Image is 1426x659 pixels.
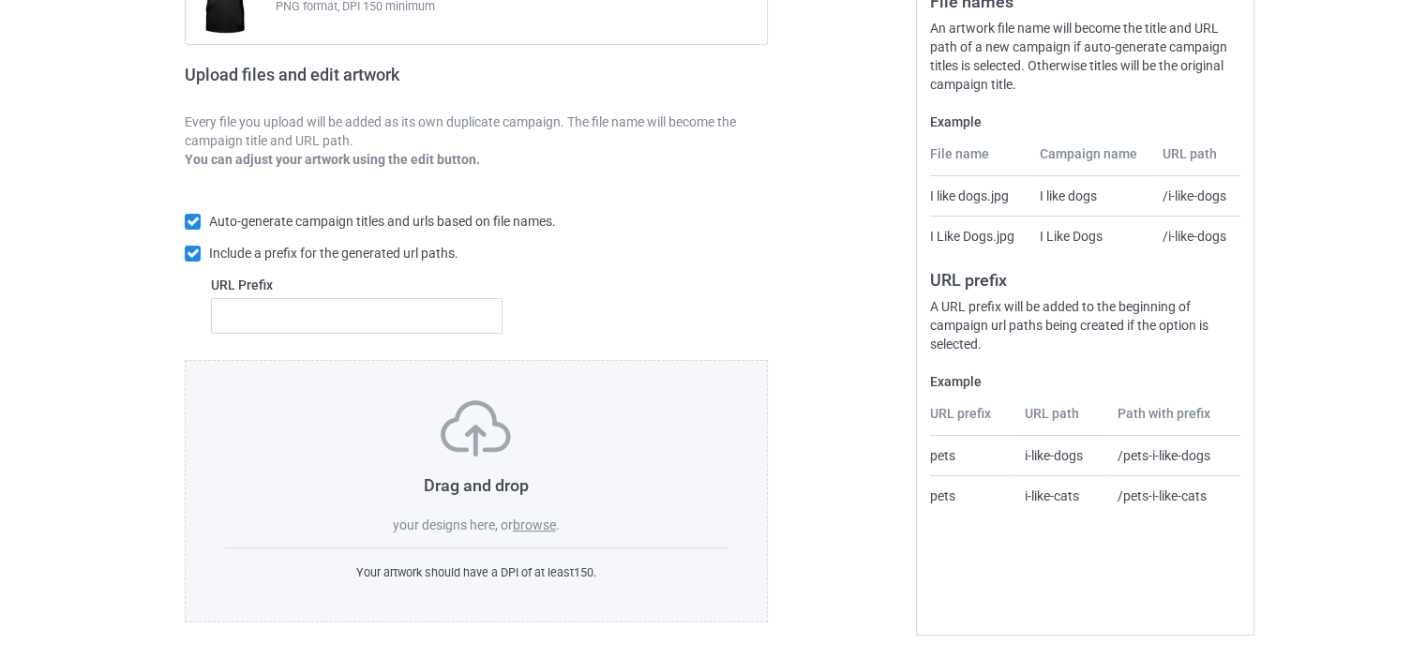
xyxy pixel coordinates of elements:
label: Example [930,372,1240,391]
label: browse [513,517,556,532]
td: /i-like-dogs [1152,216,1240,256]
th: File name [930,144,1028,176]
label: Example [930,112,1240,131]
img: svg+xml;base64,PD94bWwgdmVyc2lvbj0iMS4wIiBlbmNvZGluZz0iVVRGLTgiPz4KPHN2ZyB3aWR0aD0iNzVweCIgaGVpZ2... [441,400,511,457]
th: Path with prefix [1106,404,1240,436]
td: I like dogs [1029,176,1153,216]
label: URL Prefix [211,276,503,294]
td: i-like-dogs [1014,436,1107,475]
td: pets [930,436,1014,475]
span: . [556,517,560,532]
div: A URL prefix will be added to the beginning of campaign url paths being created if the option is ... [930,297,1240,353]
td: /pets-i-like-dogs [1106,436,1240,475]
th: Campaign name [1029,144,1153,176]
th: URL path [1014,404,1107,436]
span: Your artwork should have a DPI of at least 150 . [356,565,596,579]
b: You can adjust your artwork using the edit button. [185,152,480,167]
p: Every file you upload will be added as its own duplicate campaign. The file name will become the ... [185,112,768,150]
span: your designs here, or [393,517,513,532]
h2: Upload files and edit artwork [185,65,534,99]
td: /pets-i-like-cats [1106,475,1240,516]
h3: Drag and drop [225,474,728,496]
div: An artwork file name will become the title and URL path of a new campaign if auto-generate campai... [930,19,1240,94]
h3: URL prefix [930,269,1240,291]
td: /i-like-dogs [1152,176,1240,216]
td: I like dogs.jpg [930,176,1028,216]
th: URL prefix [930,404,1014,436]
span: Auto-generate campaign titles and urls based on file names. [209,214,556,229]
th: URL path [1152,144,1240,176]
span: Include a prefix for the generated url paths. [209,246,458,261]
td: pets [930,475,1014,516]
td: i-like-cats [1014,475,1107,516]
td: I Like Dogs [1029,216,1153,256]
td: I Like Dogs.jpg [930,216,1028,256]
